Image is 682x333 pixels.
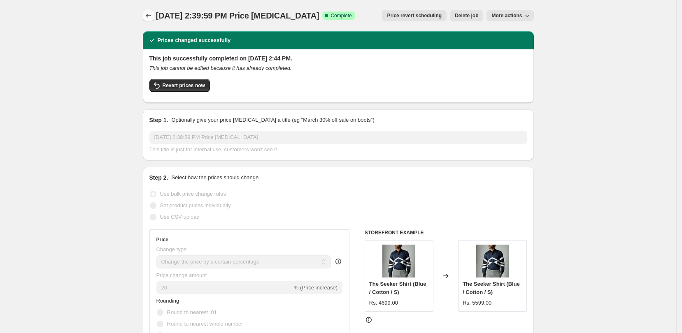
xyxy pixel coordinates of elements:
[156,272,207,278] span: Price change amount
[149,79,210,92] button: Revert prices now
[476,245,509,277] img: Rhapsody3Shirt1_80x.jpg
[149,116,168,124] h2: Step 1.
[158,36,231,44] h2: Prices changed successfully
[463,281,520,295] span: The Seeker Shirt (Blue / Cotton / S)
[463,300,491,306] span: Rs. 5599.00
[143,10,154,21] button: Price change jobs
[156,298,179,304] span: Rounding
[334,257,342,266] div: help
[331,12,351,19] span: Complete
[149,173,168,182] h2: Step 2.
[369,281,426,295] span: The Seeker Shirt (Blue / Cotton / S)
[171,116,374,124] p: Optionally give your price [MEDICAL_DATA] a title (eg "March 30% off sale on boots")
[149,65,292,71] i: This job cannot be edited because it has already completed.
[156,236,168,243] h3: Price
[160,191,226,197] span: Use bulk price change rules
[369,300,398,306] span: Rs. 4699.00
[163,82,205,89] span: Revert prices now
[156,246,187,252] span: Change type
[156,11,319,20] span: [DATE] 2:39:59 PM Price [MEDICAL_DATA]
[491,12,522,19] span: More actions
[156,281,292,294] input: -15
[486,10,533,21] button: More actions
[294,284,338,291] span: % (Price increase)
[149,146,277,153] span: This title is just for internal use, customers won't see it
[387,12,442,19] span: Price revert scheduling
[455,12,478,19] span: Delete job
[167,309,217,315] span: Round to nearest .01
[167,321,243,327] span: Round to nearest whole number
[149,131,527,144] input: 30% off holiday sale
[149,54,527,62] h2: This job successfully completed on [DATE] 2:44 PM.
[450,10,483,21] button: Delete job
[160,202,231,208] span: Set product prices individually
[365,229,527,236] h6: STOREFRONT EXAMPLE
[382,10,447,21] button: Price revert scheduling
[382,245,415,277] img: Rhapsody3Shirt1_80x.jpg
[160,214,200,220] span: Use CSV upload
[171,173,258,182] p: Select how the prices should change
